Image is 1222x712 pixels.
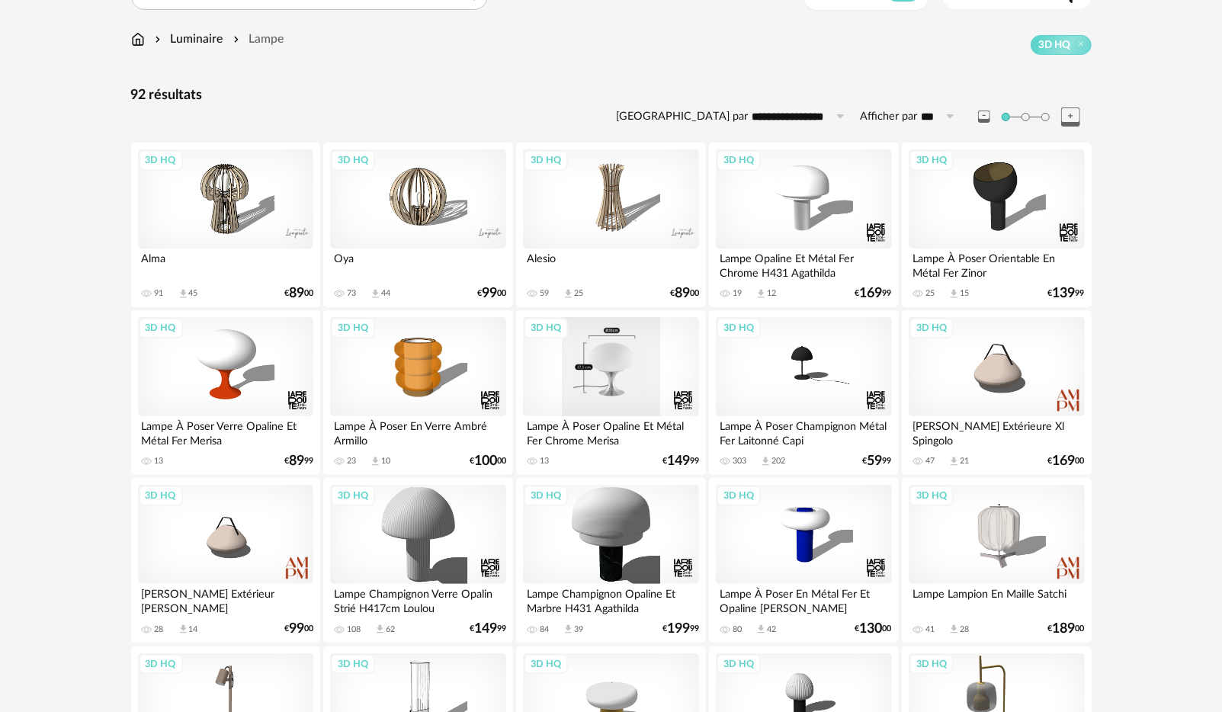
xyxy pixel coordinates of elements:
div: 10 [381,456,390,467]
span: 169 [1053,456,1076,467]
div: Lampe À Poser En Verre Ambré Armillo [330,416,505,447]
div: 13 [155,456,164,467]
div: 3D HQ [717,318,761,338]
div: € 00 [670,288,699,299]
div: 15 [960,288,969,299]
div: Lampe À Poser Verre Opaline Et Métal Fer Merisa [138,416,313,447]
span: 199 [667,624,690,634]
span: 130 [860,624,883,634]
span: Download icon [178,288,189,300]
div: Alesio [523,249,698,279]
span: Download icon [948,288,960,300]
span: 89 [289,288,304,299]
div: Alma [138,249,313,279]
div: 41 [925,624,935,635]
a: 3D HQ Alesio 59 Download icon 25 €8900 [516,143,705,307]
div: 303 [733,456,746,467]
div: 80 [733,624,742,635]
div: € 00 [477,288,506,299]
div: 3D HQ [331,318,375,338]
a: 3D HQ Lampe À Poser Verre Opaline Et Métal Fer Merisa 13 €8999 [131,310,320,475]
div: 44 [381,288,390,299]
div: 42 [767,624,776,635]
span: 139 [1053,288,1076,299]
a: 3D HQ Alma 91 Download icon 45 €8900 [131,143,320,307]
div: € 00 [1048,624,1085,634]
a: 3D HQ Lampe À Poser En Verre Ambré Armillo 23 Download icon 10 €10000 [323,310,512,475]
span: 149 [474,624,497,634]
div: Lampe Champignon Opaline Et Marbre H431 Agathilda [523,584,698,614]
a: 3D HQ Oya 73 Download icon 44 €9900 [323,143,512,307]
a: 3D HQ [PERSON_NAME] Extérieure Xl Spingolo 47 Download icon 21 €16900 [902,310,1091,475]
div: 47 [925,456,935,467]
div: Lampe À Poser Opaline Et Métal Fer Chrome Merisa [523,416,698,447]
div: [PERSON_NAME] Extérieure Xl Spingolo [909,416,1084,447]
div: € 99 [470,624,506,634]
div: 3D HQ [139,486,183,505]
div: 3D HQ [331,486,375,505]
div: Lampe Opaline Et Métal Fer Chrome H431 Agathilda [716,249,891,279]
div: 108 [347,624,361,635]
span: Download icon [948,456,960,467]
div: 12 [767,288,776,299]
div: 3D HQ [717,486,761,505]
span: 59 [868,456,883,467]
div: € 00 [284,288,313,299]
div: 25 [925,288,935,299]
div: 45 [189,288,198,299]
div: 3D HQ [139,318,183,338]
span: Download icon [948,624,960,635]
div: € 00 [284,624,313,634]
div: € 99 [855,288,892,299]
span: 99 [289,624,304,634]
div: [PERSON_NAME] Extérieur [PERSON_NAME] [138,584,313,614]
span: 89 [289,456,304,467]
div: € 99 [284,456,313,467]
div: Oya [330,249,505,279]
div: 3D HQ [139,150,183,170]
div: 3D HQ [909,486,954,505]
div: 3D HQ [331,654,375,674]
div: 84 [540,624,549,635]
span: Download icon [760,456,771,467]
div: 92 résultats [131,87,1092,104]
div: 3D HQ [717,150,761,170]
div: 14 [189,624,198,635]
div: 39 [574,624,583,635]
span: Download icon [563,624,574,635]
a: 3D HQ Lampe À Poser Opaline Et Métal Fer Chrome Merisa 13 €14999 [516,310,705,475]
span: Download icon [755,624,767,635]
a: 3D HQ Lampe À Poser Champignon Métal Fer Laitonné Capi 303 Download icon 202 €5999 [709,310,898,475]
span: 189 [1053,624,1076,634]
div: € 00 [470,456,506,467]
img: svg+xml;base64,PHN2ZyB3aWR0aD0iMTYiIGhlaWdodD0iMTYiIHZpZXdCb3g9IjAgMCAxNiAxNiIgZmlsbD0ibm9uZSIgeG... [152,30,164,48]
div: 3D HQ [524,318,568,338]
div: Lampe À Poser En Métal Fer Et Opaline [PERSON_NAME] [716,584,891,614]
div: 13 [540,456,549,467]
div: 3D HQ [717,654,761,674]
span: 100 [474,456,497,467]
label: Afficher par [861,110,918,124]
div: 3D HQ [331,150,375,170]
div: 19 [733,288,742,299]
div: 3D HQ [524,150,568,170]
div: 3D HQ [909,318,954,338]
div: 3D HQ [139,654,183,674]
span: Download icon [755,288,767,300]
span: 89 [675,288,690,299]
div: Luminaire [152,30,223,48]
div: Lampe Lampion En Maille Satchi [909,584,1084,614]
div: 25 [574,288,583,299]
div: € 99 [662,456,699,467]
label: [GEOGRAPHIC_DATA] par [617,110,749,124]
div: 59 [540,288,549,299]
div: 202 [771,456,785,467]
div: 73 [347,288,356,299]
span: 99 [482,288,497,299]
a: 3D HQ [PERSON_NAME] Extérieur [PERSON_NAME] 28 Download icon 14 €9900 [131,478,320,643]
div: Lampe Champignon Verre Opalin Strié H417cm Loulou [330,584,505,614]
div: € 00 [1048,456,1085,467]
span: Download icon [370,288,381,300]
span: Download icon [563,288,574,300]
div: 3D HQ [909,150,954,170]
